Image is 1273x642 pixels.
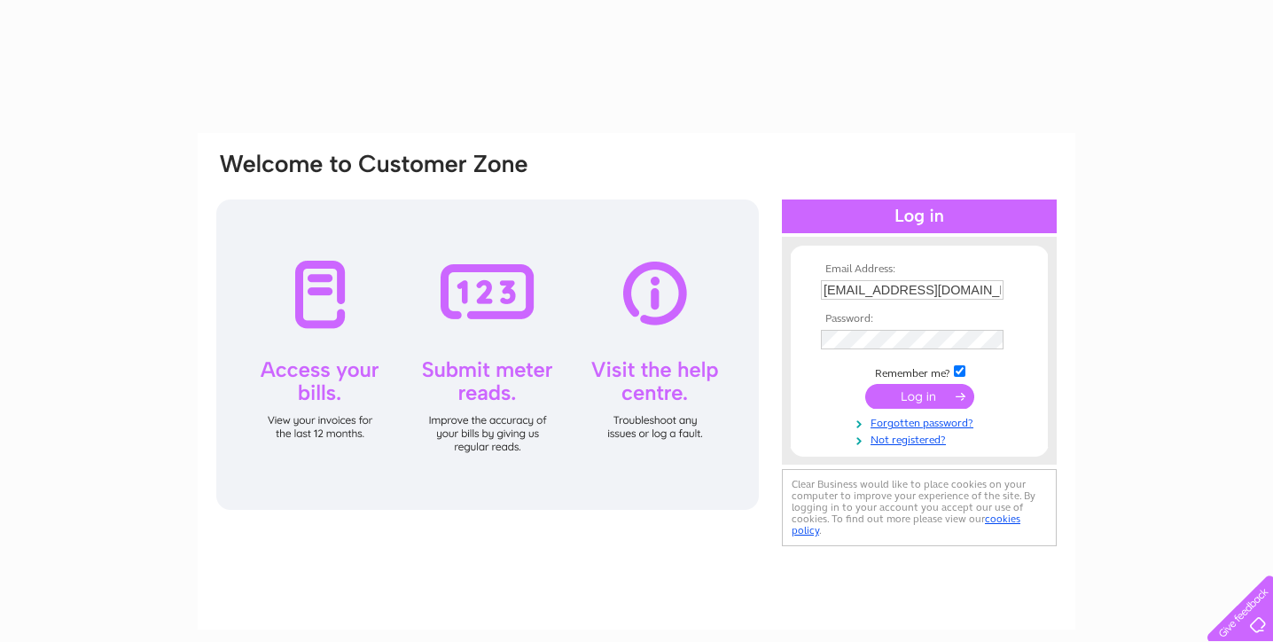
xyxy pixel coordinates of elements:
a: Not registered? [821,430,1022,447]
a: Forgotten password? [821,413,1022,430]
div: Clear Business would like to place cookies on your computer to improve your experience of the sit... [782,469,1057,546]
th: Password: [816,313,1022,325]
th: Email Address: [816,263,1022,276]
a: cookies policy [792,513,1020,536]
td: Remember me? [816,363,1022,380]
input: Submit [865,384,974,409]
